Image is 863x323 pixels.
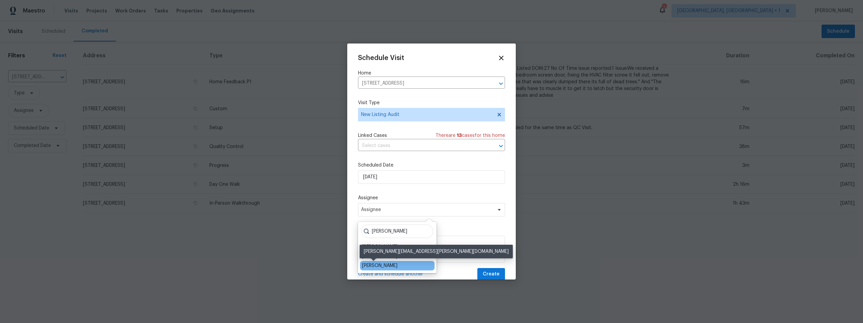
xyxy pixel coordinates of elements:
button: Create [477,268,505,281]
span: Create [483,270,500,278]
input: Select cases [358,141,486,151]
span: Linked Cases [358,132,387,139]
input: Enter in an address [358,78,486,89]
div: [PERSON_NAME][EMAIL_ADDRESS][PERSON_NAME][DOMAIN_NAME] [360,245,513,258]
span: 13 [457,133,462,138]
button: Open [496,141,506,151]
input: M/D/YYYY [358,170,505,184]
span: Create and schedule another [358,271,423,277]
button: Open [496,79,506,88]
label: Scheduled Date [358,162,505,169]
span: Schedule Visit [358,55,404,61]
label: Assignee [358,195,505,201]
span: Close [498,54,505,62]
label: Visit Type [358,99,505,106]
label: Home [358,70,505,77]
span: New Listing Audit [361,111,492,118]
span: There are case s for this home [436,132,505,139]
div: [PERSON_NAME] [362,262,397,269]
span: Assignee [361,207,493,212]
div: [PERSON_NAME] [362,243,397,250]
